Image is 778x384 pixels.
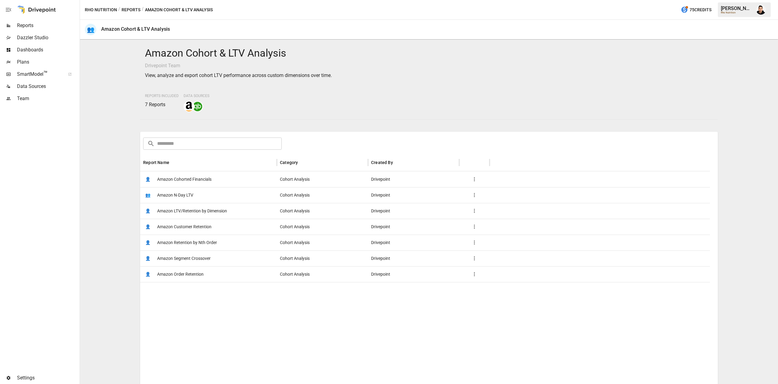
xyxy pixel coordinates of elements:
[371,160,393,165] div: Created By
[17,374,78,382] span: Settings
[17,95,78,102] span: Team
[143,270,152,279] span: 👤
[157,172,212,187] span: Amazon Cohorted Financials
[143,238,152,247] span: 👤
[145,62,713,69] p: Drivepoint Team
[277,250,368,266] div: Cohort Analysis
[721,5,752,11] div: [PERSON_NAME]
[690,6,711,14] span: 75 Credits
[142,6,144,14] div: /
[143,222,152,231] span: 👤
[143,190,152,200] span: 👥
[17,83,78,90] span: Data Sources
[368,187,459,203] div: Drivepoint
[277,187,368,203] div: Cohort Analysis
[157,267,204,282] span: Amazon Order Retention
[756,5,766,15] img: Francisco Sanchez
[368,250,459,266] div: Drivepoint
[368,203,459,219] div: Drivepoint
[145,101,179,108] p: 7 Reports
[277,235,368,250] div: Cohort Analysis
[157,235,217,250] span: Amazon Retention by Nth Order
[368,219,459,235] div: Drivepoint
[277,266,368,282] div: Cohort Analysis
[143,175,152,184] span: 👤
[157,187,193,203] span: Amazon N-Day LTV
[752,1,769,18] button: Francisco Sanchez
[721,11,752,14] div: Rho Nutrition
[118,6,120,14] div: /
[85,6,117,14] button: Rho Nutrition
[17,22,78,29] span: Reports
[184,94,209,98] span: Data Sources
[43,70,48,77] span: ™
[157,251,211,266] span: Amazon Segment Crossover
[157,203,227,219] span: Amazon LTV/Retention by Dimension
[298,158,307,167] button: Sort
[678,4,714,16] button: 75Credits
[145,47,713,60] h4: Amazon Cohort & LTV Analysis
[17,46,78,54] span: Dashboards
[184,102,194,111] img: amazon
[280,160,298,165] div: Category
[143,206,152,215] span: 👤
[277,203,368,219] div: Cohort Analysis
[122,6,140,14] button: Reports
[368,266,459,282] div: Drivepoint
[368,171,459,187] div: Drivepoint
[277,219,368,235] div: Cohort Analysis
[143,160,169,165] div: Report Name
[277,171,368,187] div: Cohort Analysis
[394,158,402,167] button: Sort
[368,235,459,250] div: Drivepoint
[143,254,152,263] span: 👤
[145,94,179,98] span: Reports Included
[85,24,96,35] div: 👥
[193,102,202,111] img: quickbooks
[17,71,61,78] span: SmartModel
[101,26,170,32] div: Amazon Cohort & LTV Analysis
[145,72,713,79] p: View, analyze and export cohort LTV performance across custom dimensions over time.
[17,58,78,66] span: Plans
[170,158,178,167] button: Sort
[17,34,78,41] span: Dazzler Studio
[157,219,212,235] span: Amazon Customer Retention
